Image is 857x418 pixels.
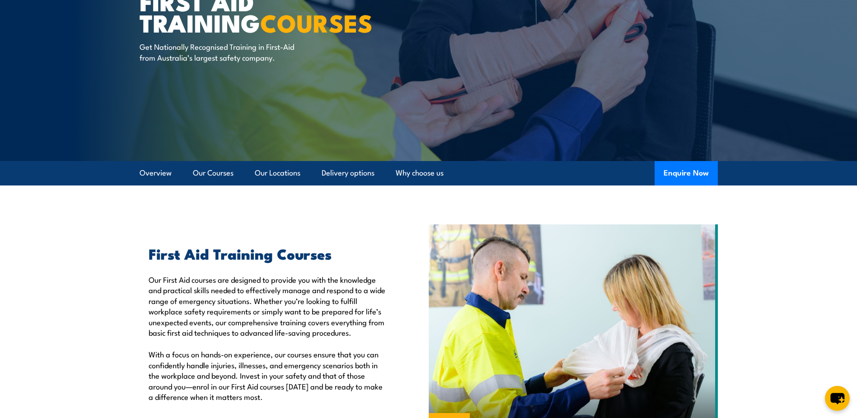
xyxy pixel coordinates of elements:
button: chat-button [825,386,850,411]
p: With a focus on hands-on experience, our courses ensure that you can confidently handle injuries,... [149,349,387,402]
a: Delivery options [322,161,375,185]
p: Our First Aid courses are designed to provide you with the knowledge and practical skills needed ... [149,274,387,337]
strong: COURSES [260,3,373,41]
a: Our Courses [193,161,234,185]
a: Overview [140,161,172,185]
a: Our Locations [255,161,300,185]
p: Get Nationally Recognised Training in First-Aid from Australia’s largest safety company. [140,41,304,62]
a: Why choose us [396,161,444,185]
button: Enquire Now [655,161,718,185]
h2: First Aid Training Courses [149,247,387,260]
